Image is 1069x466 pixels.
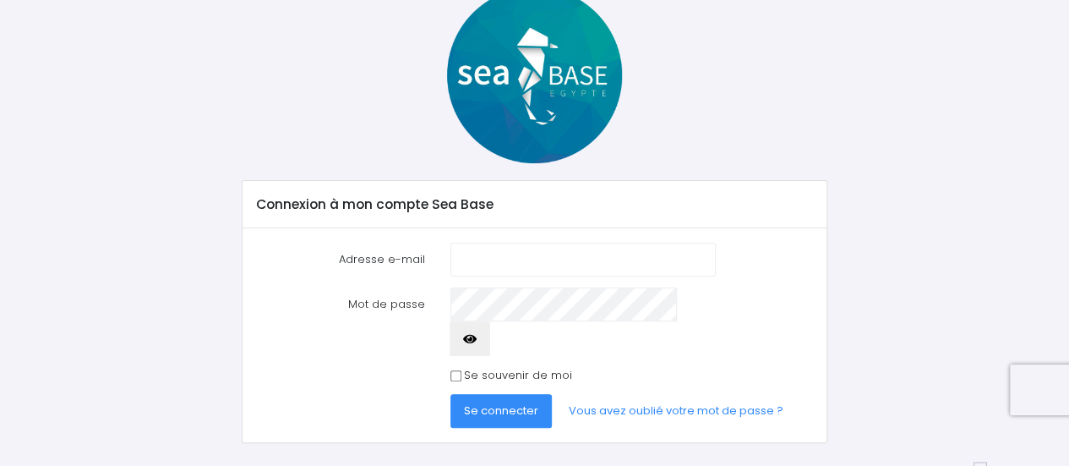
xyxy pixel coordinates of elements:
label: Mot de passe [243,288,438,356]
label: Adresse e-mail [243,243,438,277]
a: Vous avez oublié votre mot de passe ? [555,394,797,428]
span: Se connecter [464,403,538,419]
button: Se connecter [450,394,552,428]
div: Connexion à mon compte Sea Base [243,181,826,228]
label: Se souvenir de moi [464,367,572,384]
